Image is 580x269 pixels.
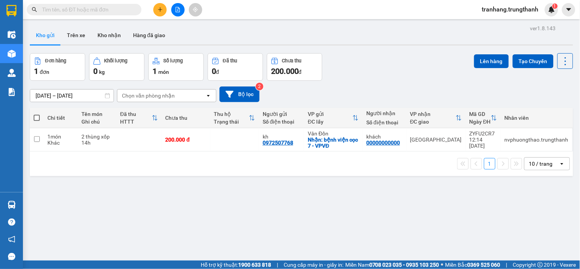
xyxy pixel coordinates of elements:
span: 0 [93,67,97,76]
span: question-circle [8,218,15,226]
img: warehouse-icon [8,69,16,77]
span: đ [299,69,302,75]
div: Khối lượng [104,58,128,64]
div: 200.000 đ [166,137,206,143]
div: Đơn hàng [45,58,66,64]
span: | [506,261,507,269]
button: aim [189,3,202,16]
span: | [277,261,278,269]
svg: open [559,161,565,167]
div: HTTT [120,119,152,125]
div: Đã thu [120,111,152,117]
div: kh [263,134,301,140]
span: file-add [175,7,180,12]
span: 1 [153,67,157,76]
div: Chi tiết [47,115,74,121]
div: Trạng thái [214,119,249,125]
strong: 1900 633 818 [238,262,271,268]
div: Chưa thu [282,58,302,64]
button: file-add [171,3,185,16]
div: ZYFU2CR7 [470,130,497,137]
div: Mã GD [470,111,491,117]
img: warehouse-icon [8,31,16,39]
div: 2 thùng xốp 14h [81,134,112,146]
span: search [32,7,37,12]
div: Số điện thoại [366,119,403,126]
div: 1 món [47,134,74,140]
span: món [158,69,169,75]
span: ⚪️ [441,263,444,266]
span: plus [158,7,163,12]
th: Toggle SortBy [304,108,362,128]
div: [GEOGRAPHIC_DATA] [410,137,462,143]
div: Người nhận [366,110,403,116]
img: solution-icon [8,88,16,96]
div: ver 1.8.143 [530,24,556,33]
span: 0 [212,67,216,76]
span: notification [8,236,15,243]
button: Khối lượng0kg [89,53,145,81]
img: warehouse-icon [8,201,16,209]
div: Thu hộ [214,111,249,117]
div: Vân Đồn [308,130,359,137]
div: Ghi chú [81,119,112,125]
span: caret-down [565,6,572,13]
img: icon-new-feature [548,6,555,13]
th: Toggle SortBy [210,108,259,128]
div: Nhận: bệnh viện cọc 7 - VPVĐ [308,137,359,149]
span: đ [216,69,219,75]
button: Số lượng1món [148,53,204,81]
button: Bộ lọc [219,86,260,102]
span: message [8,253,15,260]
span: copyright [538,262,543,267]
span: Hỗ trợ kỹ thuật: [201,261,271,269]
th: Toggle SortBy [466,108,501,128]
button: Đơn hàng1đơn [30,53,85,81]
span: 200.000 [271,67,299,76]
strong: 0708 023 035 - 0935 103 250 [369,262,439,268]
div: Nhân viên [505,115,569,121]
div: 10 / trang [529,160,553,168]
div: Chọn văn phòng nhận [122,92,175,99]
div: Người gửi [263,111,301,117]
button: Hàng đã giao [127,26,171,44]
span: tranhang.trungthanh [476,5,545,14]
span: aim [193,7,198,12]
sup: 1 [552,3,558,9]
button: Tạo Chuyến [513,54,554,68]
div: ĐC lấy [308,119,353,125]
div: VP gửi [308,111,353,117]
div: Chưa thu [166,115,206,121]
div: Số điện thoại [263,119,301,125]
button: Kho gửi [30,26,61,44]
span: 1 [34,67,38,76]
div: 0972507768 [263,140,293,146]
button: caret-down [562,3,575,16]
button: plus [153,3,167,16]
button: Lên hàng [474,54,509,68]
img: logo-vxr [6,5,16,16]
span: kg [99,69,105,75]
div: ĐC giao [410,119,456,125]
button: 1 [484,158,496,170]
div: 12:14 [DATE] [470,137,497,149]
img: warehouse-icon [8,50,16,58]
input: Select a date range. [30,90,114,102]
span: Miền Bắc [445,261,500,269]
div: Ngày ĐH [470,119,491,125]
button: Kho nhận [91,26,127,44]
span: Cung cấp máy in - giấy in: [284,261,343,269]
div: Đã thu [223,58,237,64]
div: Số lượng [164,58,183,64]
sup: 2 [256,83,263,90]
div: 00000000000 [366,140,400,146]
div: nvphuongthao.trungthanh [505,137,569,143]
span: Miền Nam [345,261,439,269]
div: Khác [47,140,74,146]
div: VP nhận [410,111,456,117]
th: Toggle SortBy [406,108,466,128]
th: Toggle SortBy [116,108,162,128]
button: Trên xe [61,26,91,44]
div: khách [366,134,403,140]
input: Tìm tên, số ĐT hoặc mã đơn [42,5,132,14]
